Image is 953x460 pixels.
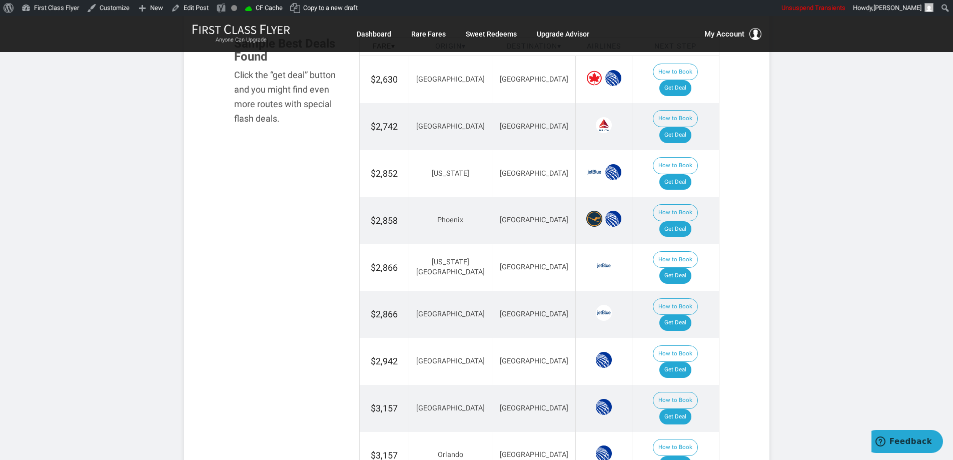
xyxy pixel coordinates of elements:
[416,357,485,365] span: [GEOGRAPHIC_DATA]
[659,221,691,237] a: Get Deal
[586,70,602,86] span: Air Canada
[659,127,691,143] a: Get Deal
[438,450,463,459] span: Orlando
[500,357,568,365] span: [GEOGRAPHIC_DATA]
[411,25,446,43] a: Rare Fares
[653,251,698,268] button: How to Book
[704,28,744,40] span: My Account
[659,362,691,378] a: Get Deal
[192,37,290,44] small: Anyone Can Upgrade
[596,399,612,415] span: United
[416,310,485,318] span: [GEOGRAPHIC_DATA]
[596,352,612,368] span: United
[659,315,691,331] a: Get Deal
[357,25,391,43] a: Dashboard
[500,310,568,318] span: [GEOGRAPHIC_DATA]
[596,258,612,274] span: JetBlue
[605,164,621,180] span: United
[371,121,398,132] span: $2,742
[500,263,568,271] span: [GEOGRAPHIC_DATA]
[500,450,568,459] span: [GEOGRAPHIC_DATA]
[653,439,698,456] button: How to Book
[659,174,691,190] a: Get Deal
[371,262,398,273] span: $2,866
[416,404,485,412] span: [GEOGRAPHIC_DATA]
[371,215,398,226] span: $2,858
[653,298,698,315] button: How to Book
[371,403,398,413] span: $3,157
[500,169,568,178] span: [GEOGRAPHIC_DATA]
[371,74,398,85] span: $2,630
[500,75,568,84] span: [GEOGRAPHIC_DATA]
[500,404,568,412] span: [GEOGRAPHIC_DATA]
[586,164,602,180] span: JetBlue
[416,258,485,277] span: [US_STATE][GEOGRAPHIC_DATA]
[653,64,698,81] button: How to Book
[871,430,943,455] iframe: Opens a widget where you can find more information
[437,216,463,224] span: Phoenix
[653,157,698,174] button: How to Book
[653,110,698,127] button: How to Book
[432,169,469,178] span: [US_STATE]
[234,68,344,126] div: Click the “get deal” button and you might find even more routes with special flash deals.
[653,345,698,362] button: How to Book
[781,4,845,12] span: Unsuspend Transients
[500,216,568,224] span: [GEOGRAPHIC_DATA]
[873,4,921,12] span: [PERSON_NAME]
[234,37,344,64] h3: Sample Best Deals Found
[586,211,602,227] span: Lufthansa
[659,80,691,96] a: Get Deal
[653,204,698,221] button: How to Book
[192,24,290,44] a: First Class FlyerAnyone Can Upgrade
[605,70,621,86] span: United
[659,268,691,284] a: Get Deal
[371,356,398,366] span: $2,942
[659,409,691,425] a: Get Deal
[537,25,589,43] a: Upgrade Advisor
[371,168,398,179] span: $2,852
[416,122,485,131] span: [GEOGRAPHIC_DATA]
[192,24,290,35] img: First Class Flyer
[466,25,517,43] a: Sweet Redeems
[416,75,485,84] span: [GEOGRAPHIC_DATA]
[371,309,398,319] span: $2,866
[704,28,761,40] button: My Account
[500,122,568,131] span: [GEOGRAPHIC_DATA]
[596,305,612,321] span: JetBlue
[596,117,612,133] span: Delta Airlines
[653,392,698,409] button: How to Book
[605,211,621,227] span: United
